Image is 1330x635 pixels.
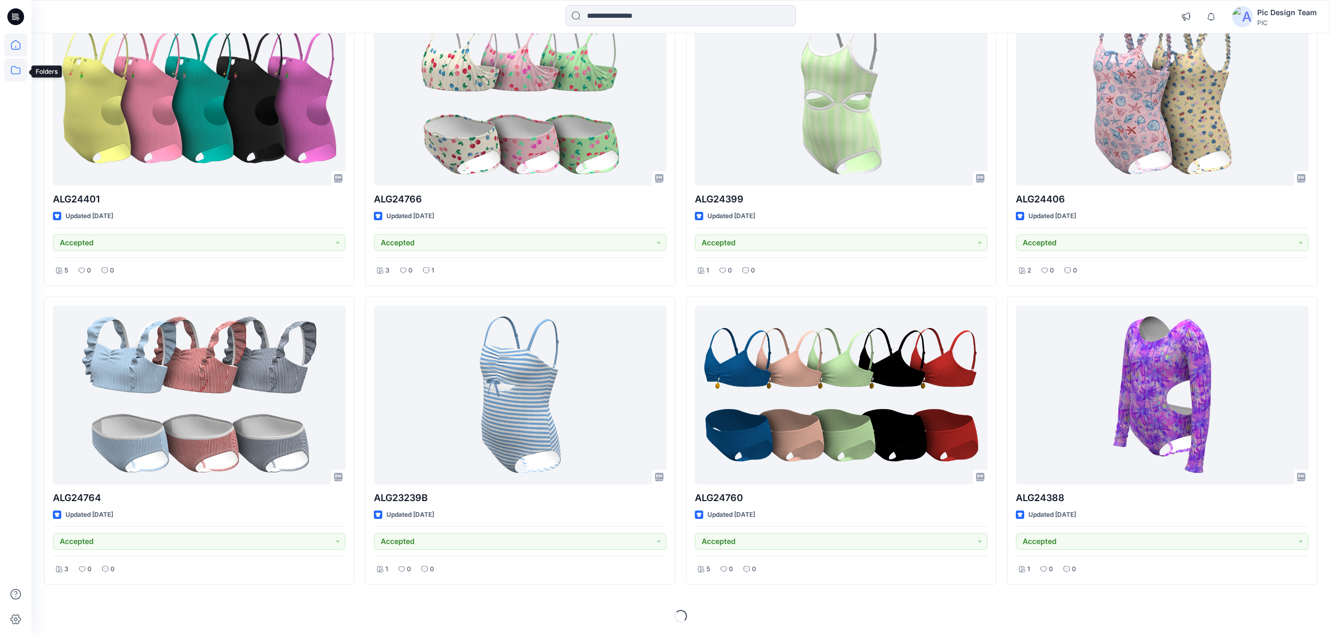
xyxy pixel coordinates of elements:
[87,564,92,575] p: 0
[707,509,755,520] p: Updated [DATE]
[751,265,755,276] p: 0
[1050,265,1054,276] p: 0
[110,564,115,575] p: 0
[374,305,667,484] a: ALG23239B
[385,564,388,575] p: 1
[53,305,346,484] a: ALG24764
[385,265,390,276] p: 3
[53,491,346,505] p: ALG24764
[65,211,113,222] p: Updated [DATE]
[386,211,434,222] p: Updated [DATE]
[64,265,68,276] p: 5
[695,7,988,186] a: ALG24399
[53,7,346,186] a: ALG24401
[1232,6,1253,27] img: avatar
[1016,305,1309,484] a: ALG24388
[1016,491,1309,505] p: ALG24388
[728,265,732,276] p: 0
[706,564,710,575] p: 5
[706,265,709,276] p: 1
[431,265,434,276] p: 1
[707,211,755,222] p: Updated [DATE]
[1027,265,1031,276] p: 2
[695,491,988,505] p: ALG24760
[1072,564,1076,575] p: 0
[1257,6,1317,19] div: Pic Design Team
[695,305,988,484] a: ALG24760
[407,564,411,575] p: 0
[1016,192,1309,207] p: ALG24406
[729,564,733,575] p: 0
[695,192,988,207] p: ALG24399
[1028,211,1076,222] p: Updated [DATE]
[374,192,667,207] p: ALG24766
[1016,7,1309,186] a: ALG24406
[110,265,114,276] p: 0
[1257,19,1317,27] div: PIC
[408,265,413,276] p: 0
[430,564,434,575] p: 0
[1049,564,1053,575] p: 0
[386,509,434,520] p: Updated [DATE]
[65,509,113,520] p: Updated [DATE]
[374,491,667,505] p: ALG23239B
[1028,509,1076,520] p: Updated [DATE]
[87,265,91,276] p: 0
[1027,564,1030,575] p: 1
[752,564,756,575] p: 0
[64,564,69,575] p: 3
[374,7,667,186] a: ALG24766
[53,192,346,207] p: ALG24401
[1073,265,1077,276] p: 0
